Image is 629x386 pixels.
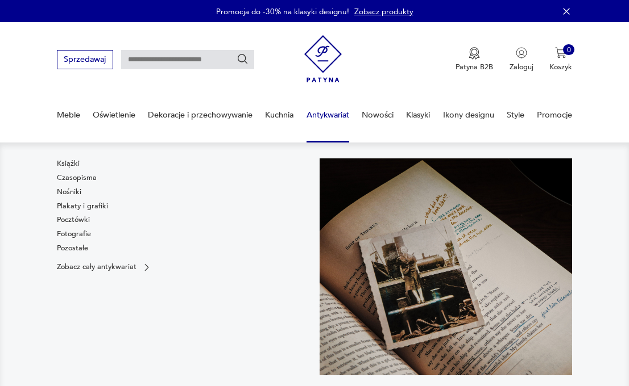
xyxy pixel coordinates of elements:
[237,53,249,66] button: Szukaj
[307,95,349,135] a: Antykwariat
[57,57,113,64] a: Sprzedawaj
[510,62,533,72] p: Zaloguj
[57,262,152,272] a: Zobacz cały antykwariat
[57,243,88,253] a: Pozostałe
[265,95,293,135] a: Kuchnia
[549,47,572,72] button: 0Koszyk
[406,95,430,135] a: Klasyki
[362,95,394,135] a: Nowości
[93,95,135,135] a: Oświetlenie
[320,158,572,375] img: c8a9187830f37f141118a59c8d49ce82.jpg
[57,264,136,271] p: Zobacz cały antykwariat
[537,95,572,135] a: Promocje
[57,187,81,197] a: Nośniki
[456,62,493,72] p: Patyna B2B
[510,47,533,72] button: Zaloguj
[304,31,342,86] img: Patyna - sklep z meblami i dekoracjami vintage
[516,47,527,58] img: Ikonka użytkownika
[216,6,349,17] p: Promocja do -30% na klasyki designu!
[507,95,524,135] a: Style
[354,6,413,17] a: Zobacz produkty
[549,62,572,72] p: Koszyk
[57,50,113,69] button: Sprzedawaj
[57,95,80,135] a: Meble
[443,95,494,135] a: Ikony designu
[57,215,90,225] a: Pocztówki
[148,95,253,135] a: Dekoracje i przechowywanie
[563,44,574,56] div: 0
[57,201,108,211] a: Plakaty i grafiki
[57,173,97,183] a: Czasopisma
[456,47,493,72] button: Patyna B2B
[469,47,480,60] img: Ikona medalu
[456,47,493,72] a: Ikona medaluPatyna B2B
[57,229,91,239] a: Fotografie
[57,158,80,169] a: Książki
[555,47,566,58] img: Ikona koszyka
